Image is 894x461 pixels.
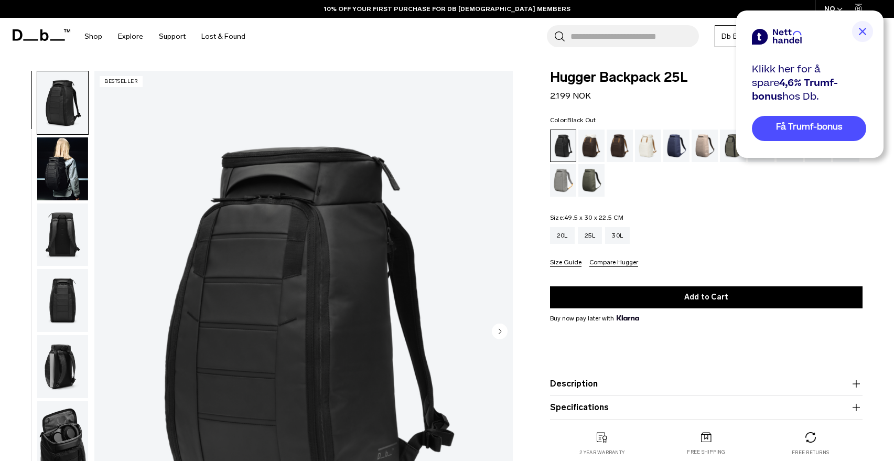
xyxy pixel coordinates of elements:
[550,286,863,308] button: Add to Cart
[715,25,758,47] a: Db Black
[663,130,690,162] a: Blue Hour
[579,449,624,456] p: 2 year warranty
[720,130,746,162] a: Forest Green
[37,203,89,267] button: Hugger Backpack 25L Black Out
[100,76,143,87] p: Bestseller
[84,18,102,55] a: Shop
[550,401,863,414] button: Specifications
[752,116,866,141] a: Få Trumf-bonus
[589,259,638,267] button: Compare Hugger
[37,269,89,333] button: Hugger Backpack 25L Black Out
[578,164,605,197] a: Moss Green
[752,76,838,104] span: 4,6% Trumf-bonus
[159,18,186,55] a: Support
[324,4,570,14] a: 10% OFF YOUR FIRST PURCHASE FOR DB [DEMOGRAPHIC_DATA] MEMBERS
[635,130,661,162] a: Oatmilk
[550,314,639,323] span: Buy now pay later with
[687,448,725,456] p: Free shipping
[37,137,89,201] button: Hugger Backpack 25L Black Out
[605,227,630,244] a: 30L
[578,227,602,244] a: 25L
[118,18,143,55] a: Explore
[37,269,88,332] img: Hugger Backpack 25L Black Out
[37,71,89,135] button: Hugger Backpack 25L Black Out
[567,116,596,124] span: Black Out
[550,259,581,267] button: Size Guide
[776,121,843,133] span: Få Trumf-bonus
[550,378,863,390] button: Description
[550,164,576,197] a: Sand Grey
[692,130,718,162] a: Fogbow Beige
[564,214,623,221] span: 49.5 x 30 x 22.5 CM
[752,63,866,104] div: Klikk her for å spare hos Db.
[550,130,576,162] a: Black Out
[37,203,88,266] img: Hugger Backpack 25L Black Out
[550,227,575,244] a: 20L
[792,449,829,456] p: Free returns
[37,137,88,200] img: Hugger Backpack 25L Black Out
[77,18,253,55] nav: Main Navigation
[550,215,623,221] legend: Size:
[37,335,89,399] button: Hugger Backpack 25L Black Out
[550,91,591,101] span: 2.199 NOK
[550,117,596,123] legend: Color:
[492,323,508,341] button: Next slide
[550,71,863,84] span: Hugger Backpack 25L
[37,335,88,398] img: Hugger Backpack 25L Black Out
[752,29,802,45] img: netthandel brand logo
[201,18,245,55] a: Lost & Found
[607,130,633,162] a: Espresso
[617,315,639,320] img: {"height" => 20, "alt" => "Klarna"}
[578,130,605,162] a: Cappuccino
[37,71,88,134] img: Hugger Backpack 25L Black Out
[852,21,873,42] img: close button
